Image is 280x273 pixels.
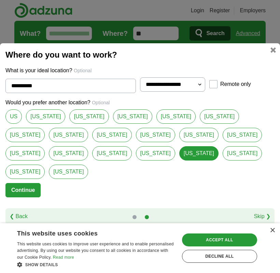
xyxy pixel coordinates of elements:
[5,146,45,161] a: [US_STATE]
[10,212,28,221] a: ❮ Back
[74,68,92,73] span: Optional
[25,262,58,267] span: Show details
[26,109,65,124] a: [US_STATE]
[49,165,88,179] a: [US_STATE]
[69,109,109,124] a: [US_STATE]
[53,255,74,260] a: Read more, opens a new window
[254,212,270,221] a: Skip ❯
[92,146,131,161] a: [US_STATE]
[17,242,174,260] span: This website uses cookies to improve user experience and to enable personalised advertising. By u...
[5,49,275,61] h2: Where do you want to work?
[223,128,262,142] a: [US_STATE]
[92,128,131,142] a: [US_STATE]
[182,233,257,246] div: Accept all
[156,109,196,124] a: [US_STATE]
[5,165,45,179] a: [US_STATE]
[49,146,88,161] a: [US_STATE]
[182,250,257,263] div: Decline all
[136,146,175,161] a: [US_STATE]
[92,100,110,105] span: Optional
[49,128,88,142] a: [US_STATE]
[223,146,262,161] a: [US_STATE]
[5,183,41,197] button: Continue
[220,80,251,88] label: Remote only
[270,228,275,233] div: Close
[5,109,22,124] a: US
[5,98,275,107] p: Would you prefer another location?
[113,109,152,124] a: [US_STATE]
[179,146,219,161] a: [US_STATE]
[200,109,239,124] a: [US_STATE]
[5,66,275,75] p: What is your ideal location?
[17,227,158,238] div: This website uses cookies
[5,128,45,142] a: [US_STATE]
[136,128,175,142] a: [US_STATE]
[17,261,175,268] div: Show details
[179,128,219,142] a: [US_STATE]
